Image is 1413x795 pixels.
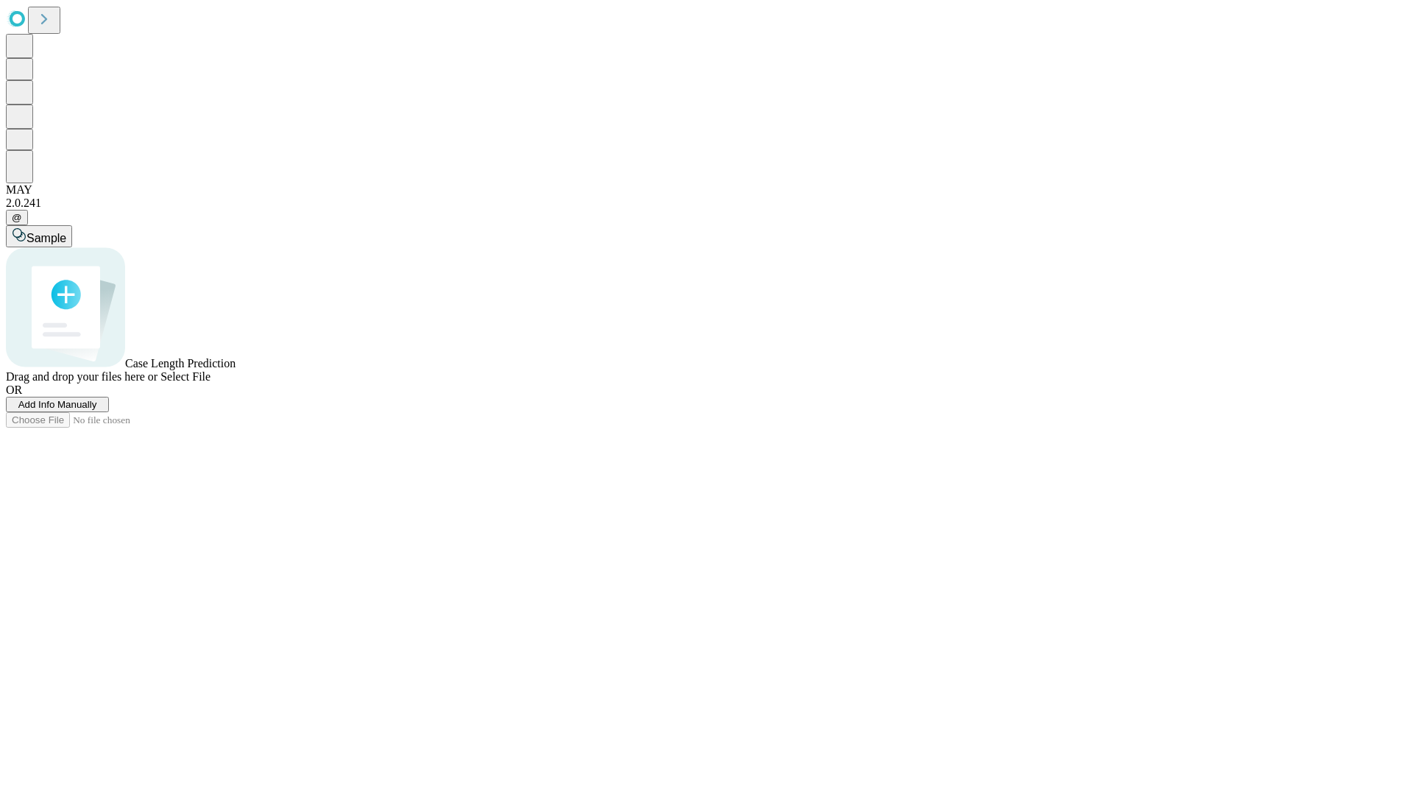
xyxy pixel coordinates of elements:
button: Add Info Manually [6,397,109,412]
button: @ [6,210,28,225]
span: Case Length Prediction [125,357,235,370]
div: 2.0.241 [6,197,1407,210]
span: Sample [26,232,66,244]
span: @ [12,212,22,223]
div: MAY [6,183,1407,197]
span: Drag and drop your files here or [6,370,157,383]
span: Add Info Manually [18,399,97,410]
button: Sample [6,225,72,247]
span: Select File [160,370,210,383]
span: OR [6,384,22,396]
